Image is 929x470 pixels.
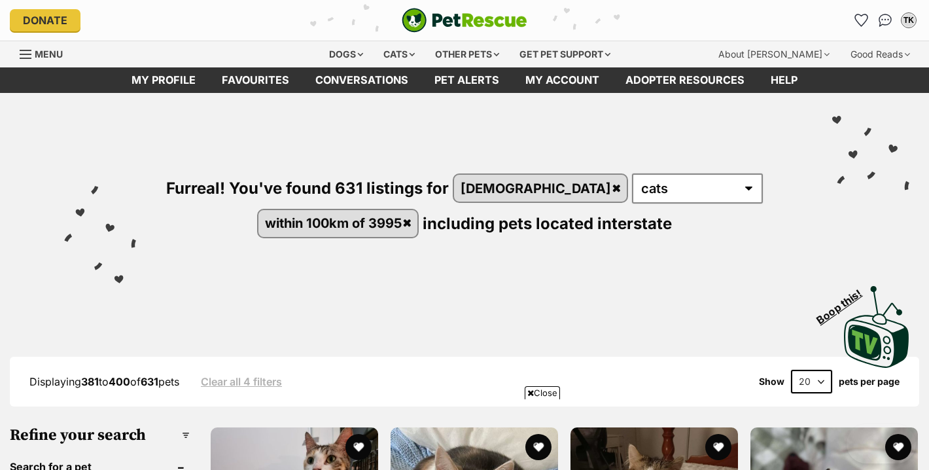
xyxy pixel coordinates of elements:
[839,376,900,387] label: pets per page
[109,375,130,388] strong: 400
[166,179,449,198] span: Furreal! You've found 631 listings for
[141,375,158,388] strong: 631
[705,434,731,460] button: favourite
[10,9,80,31] a: Donate
[902,14,915,27] div: TK
[374,41,424,67] div: Cats
[423,213,672,232] span: including pets located interstate
[209,67,302,93] a: Favourites
[510,41,620,67] div: Get pet support
[612,67,758,93] a: Adopter resources
[454,175,627,202] a: [DEMOGRAPHIC_DATA]
[35,48,63,60] span: Menu
[758,67,811,93] a: Help
[320,41,372,67] div: Dogs
[709,41,839,67] div: About [PERSON_NAME]
[258,210,417,237] a: within 100km of 3995
[875,10,896,31] a: Conversations
[512,67,612,93] a: My account
[402,8,527,33] img: logo-cat-932fe2b9b8326f06289b0f2fb663e598f794de774fb13d1741a6617ecf9a85b4.svg
[302,67,421,93] a: conversations
[29,375,179,388] span: Displaying to of pets
[851,10,872,31] a: Favourites
[759,376,784,387] span: Show
[226,405,703,463] iframe: Advertisement
[118,67,209,93] a: My profile
[81,375,99,388] strong: 381
[879,14,892,27] img: chat-41dd97257d64d25036548639549fe6c8038ab92f7586957e7f3b1b290dea8141.svg
[402,8,527,33] a: PetRescue
[815,279,875,326] span: Boop this!
[10,426,190,444] h3: Refine your search
[525,386,560,399] span: Close
[421,67,512,93] a: Pet alerts
[847,424,916,463] iframe: Help Scout Beacon - Open
[898,10,919,31] button: My account
[844,274,909,370] a: Boop this!
[201,376,282,388] a: Clear all 4 filters
[844,286,909,367] img: PetRescue TV logo
[841,41,919,67] div: Good Reads
[426,41,508,67] div: Other pets
[851,10,919,31] ul: Account quick links
[20,41,72,65] a: Menu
